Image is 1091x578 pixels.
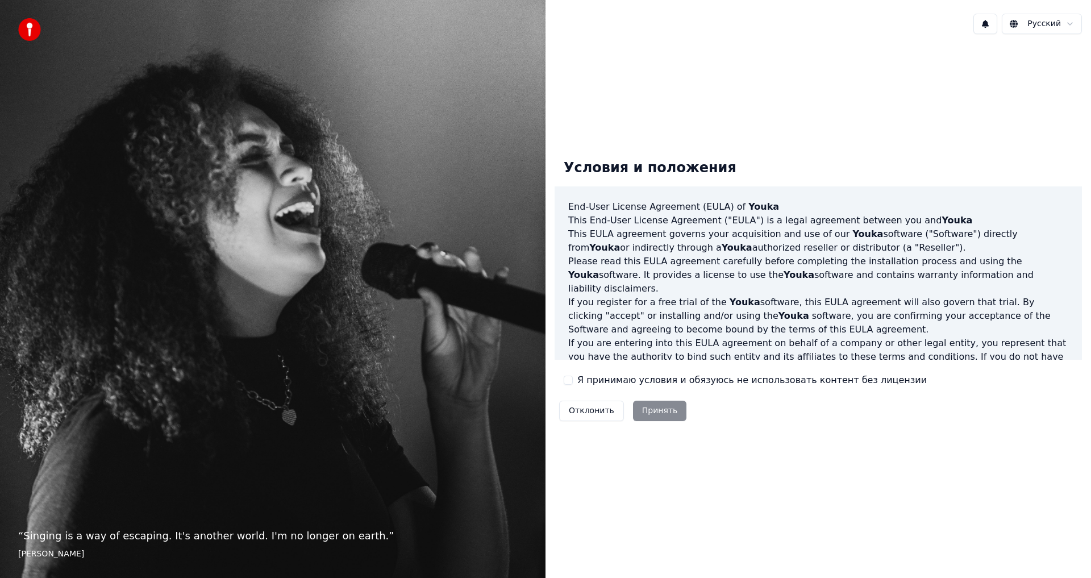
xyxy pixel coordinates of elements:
[577,373,927,387] label: Я принимаю условия и обязуюсь не использовать контент без лицензии
[722,242,752,253] span: Youka
[730,297,760,307] span: Youka
[18,528,527,544] p: “ Singing is a way of escaping. It's another world. I'm no longer on earth. ”
[568,255,1068,296] p: Please read this EULA agreement carefully before completing the installation process and using th...
[559,401,624,421] button: Отклонить
[784,269,814,280] span: Youka
[568,200,1068,214] h3: End-User License Agreement (EULA) of
[18,548,527,560] footer: [PERSON_NAME]
[555,150,746,186] div: Условия и положения
[18,18,41,41] img: youka
[568,296,1068,336] p: If you register for a free trial of the software, this EULA agreement will also govern that trial...
[852,228,883,239] span: Youka
[568,227,1068,255] p: This EULA agreement governs your acquisition and use of our software ("Software") directly from o...
[568,214,1068,227] p: This End-User License Agreement ("EULA") is a legal agreement between you and
[568,269,599,280] span: Youka
[748,201,779,212] span: Youka
[589,242,620,253] span: Youka
[568,336,1068,391] p: If you are entering into this EULA agreement on behalf of a company or other legal entity, you re...
[942,215,972,226] span: Youka
[778,310,809,321] span: Youka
